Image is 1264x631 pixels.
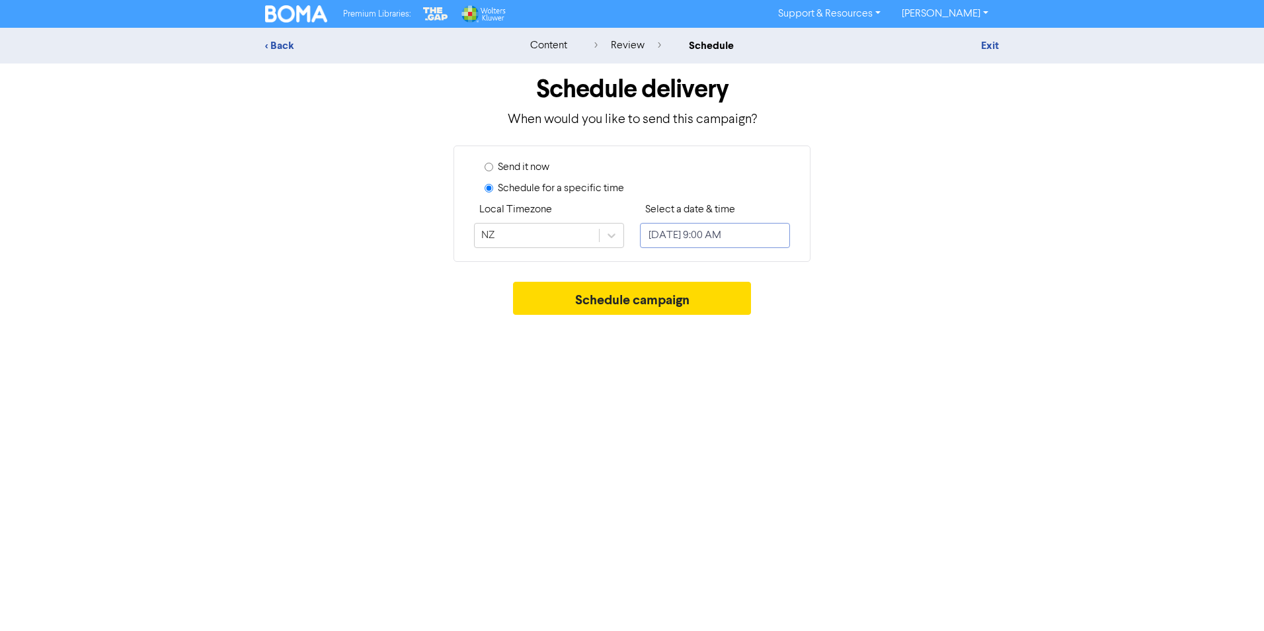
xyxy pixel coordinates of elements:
[530,38,567,54] div: content
[498,159,549,175] label: Send it now
[594,38,661,54] div: review
[981,39,999,52] a: Exit
[479,202,552,218] label: Local Timezone
[265,38,496,54] div: < Back
[513,282,752,315] button: Schedule campaign
[768,3,891,24] a: Support & Resources
[265,110,999,130] p: When would you like to send this campaign?
[498,181,624,196] label: Schedule for a specific time
[891,3,999,24] a: [PERSON_NAME]
[1198,568,1264,631] iframe: Chat Widget
[481,228,494,243] div: NZ
[640,223,790,248] input: Click to select a date
[689,38,734,54] div: schedule
[265,74,999,105] h1: Schedule delivery
[645,202,735,218] label: Select a date & time
[421,5,450,22] img: The Gap
[265,5,327,22] img: BOMA Logo
[343,10,411,19] span: Premium Libraries:
[460,5,505,22] img: Wolters Kluwer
